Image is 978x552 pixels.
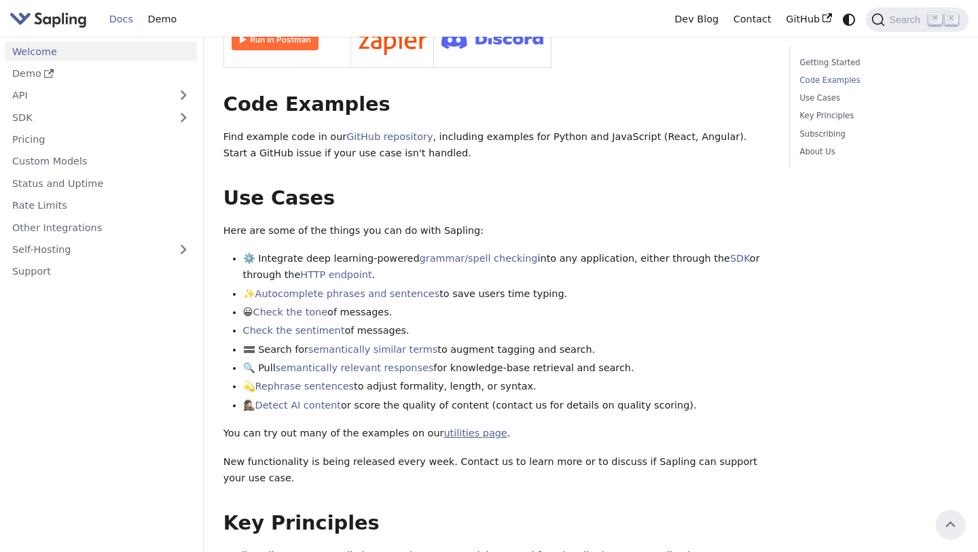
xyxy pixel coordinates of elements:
h2: Use Cases [223,186,770,211]
a: GitHub repository [346,131,433,142]
a: Demo [141,9,184,30]
a: utilities page [443,428,507,438]
a: Demo [5,64,197,84]
h2: Key Principles [223,511,770,536]
button: Expand sidebar category 'SDK' [170,107,197,127]
a: Subscribing [800,128,954,141]
a: Support [5,262,197,281]
a: Detect AI content [255,400,341,411]
a: grammar/spell checking [420,253,538,264]
a: Use Cases [800,92,954,105]
a: semantically relevant responses [276,362,434,373]
kbd: K [945,13,958,25]
a: Check the tone [253,307,327,317]
li: 🕵🏽‍♀️ or score the quality of content (contact us for details on quality scoring). [243,398,770,414]
p: Find example code in our , including examples for Python and JavaScript (React, Angular). Start a... [223,129,770,162]
a: GitHub [778,9,839,30]
img: Connect in Zapier [359,24,427,55]
img: Join Discord [441,25,543,53]
button: Search (Command+K) [866,7,968,32]
a: About Us [800,145,954,158]
a: Code Examples [800,74,954,87]
li: 💫 to adjust formality, length, or syntax. [243,379,770,395]
a: SDK [5,107,170,127]
li: 🔍 Pull for knowledge-base retrieval and search. [243,360,770,377]
a: Rephrase sentences [255,381,354,392]
a: Check the sentiment [243,325,345,336]
a: SDK [730,253,750,264]
a: Other Integrations [5,218,197,237]
li: 🟰 Search for to augment tagging and search. [243,342,770,358]
a: Key Principles [800,109,954,122]
a: Pricing [5,130,197,150]
a: Dev Blog [667,9,725,30]
a: semantically similar terms [308,344,437,355]
p: Here are some of the things you can do with Sapling: [223,223,770,239]
a: Autocomplete phrases and sentences [255,288,440,299]
button: Scroll back to top [936,510,965,539]
a: HTTP endpoint [300,269,372,280]
kbd: ⌘ [928,13,942,25]
a: Custom Models [5,152,197,171]
a: Contact [726,9,779,30]
button: Switch between dark and light mode (currently system mode) [839,10,859,29]
span: Search [885,14,928,25]
a: Sapling.ai [10,10,92,29]
p: You can try out many of the examples on our . [223,426,770,442]
p: New functionality is being released every week. Contact us to learn more or to discuss if Sapling... [223,454,770,487]
img: Run in Postman [232,29,319,50]
a: Docs [102,9,141,30]
a: Rate Limits [5,196,197,215]
li: of messages. [243,323,770,339]
a: Self-Hosting [5,240,197,260]
li: ✨ to save users time typing. [243,286,770,303]
button: Expand sidebar category 'API' [170,86,197,105]
a: Welcome [5,41,197,61]
img: Sapling.ai [10,10,87,29]
a: API [5,86,170,105]
a: Getting Started [800,56,954,69]
li: 😀 of messages. [243,305,770,321]
li: ⚙️ Integrate deep learning-powered into any application, either through the or through the . [243,251,770,283]
h2: Code Examples [223,92,770,117]
a: Status and Uptime [5,173,197,193]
